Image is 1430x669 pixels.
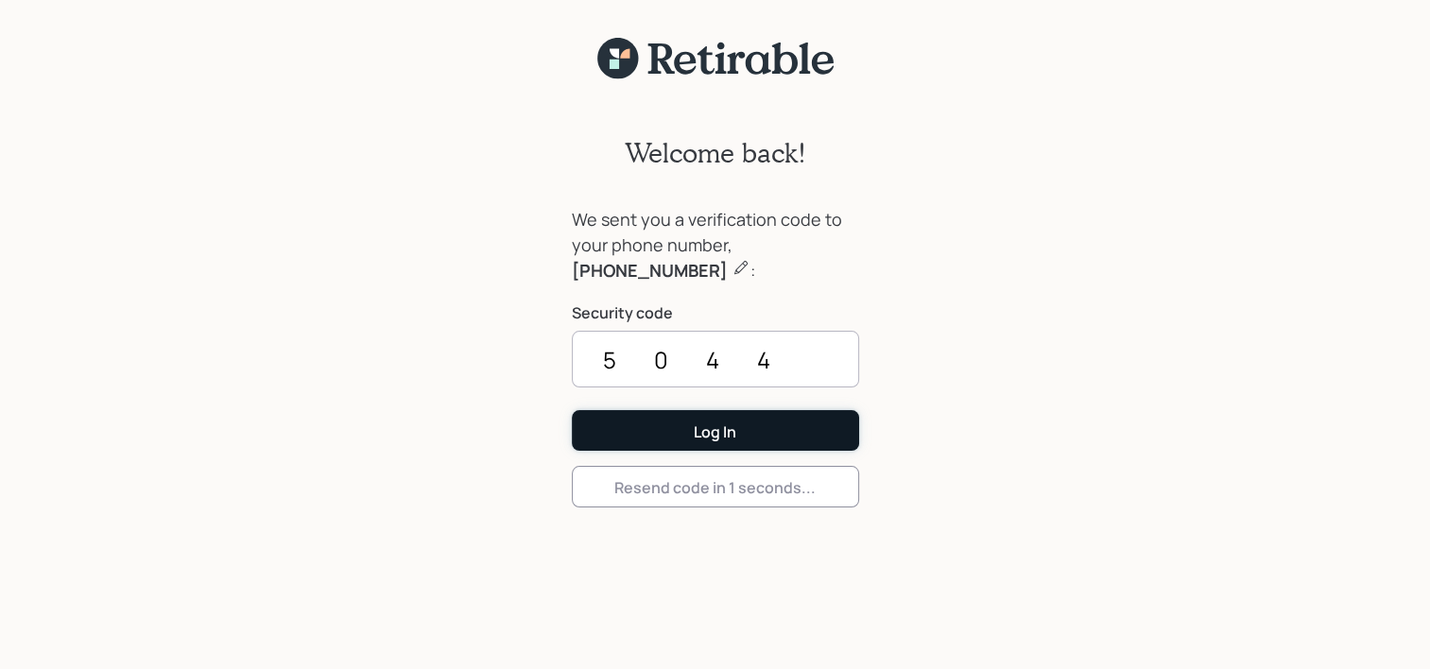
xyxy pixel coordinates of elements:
[572,207,859,283] div: We sent you a verification code to your phone number, :
[572,259,728,282] b: [PHONE_NUMBER]
[625,137,806,169] h2: Welcome back!
[572,410,859,451] button: Log In
[572,331,859,387] input: ••••
[572,302,859,323] label: Security code
[694,421,736,442] div: Log In
[572,466,859,506] button: Resend code in 1 seconds...
[614,477,816,498] div: Resend code in 1 seconds...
